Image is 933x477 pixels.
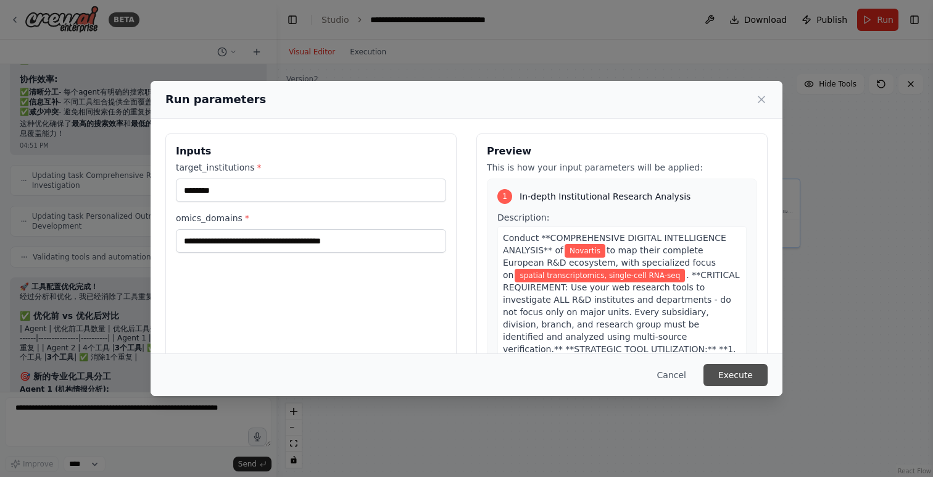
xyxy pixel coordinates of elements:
p: This is how your input parameters will be applied: [487,161,757,174]
button: Execute [703,364,768,386]
h3: Inputs [176,144,446,159]
label: omics_domains [176,212,446,224]
span: In-depth Institutional Research Analysis [520,190,690,203]
h3: Preview [487,144,757,159]
span: Variable: target_institutions [565,244,605,258]
h2: Run parameters [165,91,266,108]
button: Cancel [647,364,696,386]
span: . **CRITICAL REQUIREMENT: Use your web research tools to investigate ALL R&D institutes and depar... [503,270,740,379]
span: to map their complete European R&D ecosystem, with specialized focus on [503,245,716,280]
span: Description: [497,213,549,222]
span: Variable: omics_domains [515,269,685,282]
label: target_institutions [176,161,446,174]
span: Conduct **COMPREHENSIVE DIGITAL INTELLIGENCE ANALYSIS** of [503,233,726,255]
div: 1 [497,189,512,204]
